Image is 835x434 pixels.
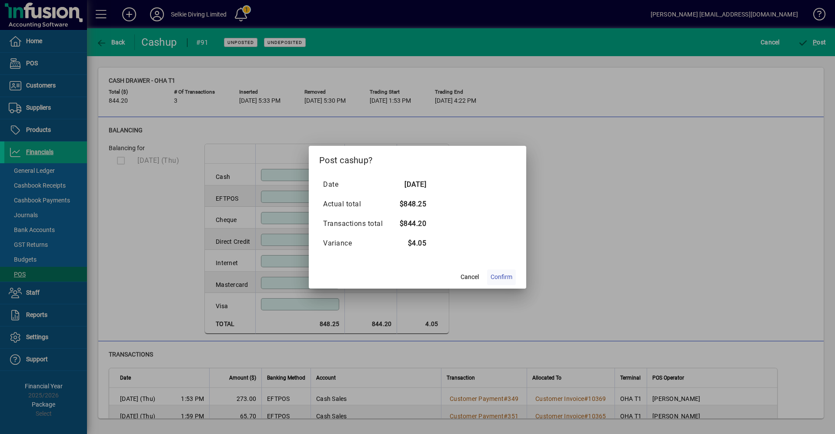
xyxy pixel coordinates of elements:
[391,195,426,214] td: $848.25
[323,175,391,195] td: Date
[323,234,391,253] td: Variance
[487,269,516,285] button: Confirm
[456,269,484,285] button: Cancel
[323,195,391,214] td: Actual total
[309,146,526,171] h2: Post cashup?
[491,273,512,282] span: Confirm
[391,234,426,253] td: $4.05
[391,175,426,195] td: [DATE]
[323,214,391,234] td: Transactions total
[391,214,426,234] td: $844.20
[461,273,479,282] span: Cancel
